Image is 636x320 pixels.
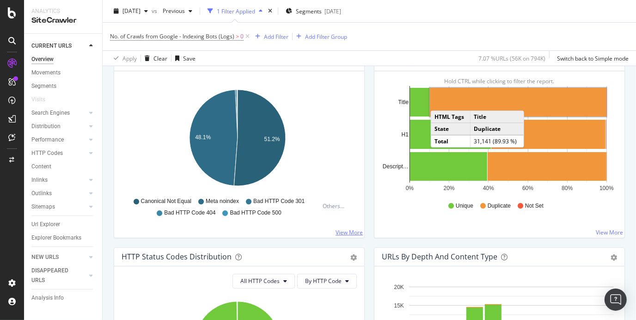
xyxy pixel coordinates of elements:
button: Apply [110,51,137,66]
button: All HTTP Codes [232,274,295,289]
a: Segments [31,81,96,91]
div: Open Intercom Messenger [605,289,627,311]
button: Switch back to Simple mode [553,51,629,66]
a: View More [336,228,363,236]
div: Others... [323,202,349,210]
div: Outlinks [31,189,52,198]
a: Content [31,162,96,172]
span: Not Set [525,202,544,210]
div: [DATE] [324,7,341,15]
span: By HTTP Code [305,277,342,285]
div: Save [183,54,196,62]
td: Title [470,111,524,123]
div: Analytics [31,7,95,15]
text: Descript… [383,163,409,170]
div: Content [31,162,51,172]
div: Add Filter [264,32,288,40]
button: Add Filter Group [293,31,347,42]
span: Segments [296,7,322,15]
a: Analysis Info [31,293,96,303]
div: Search Engines [31,108,70,118]
button: [DATE] [110,4,152,18]
a: Movements [31,68,96,78]
div: NEW URLS [31,252,59,262]
a: NEW URLS [31,252,86,262]
td: Duplicate [470,123,524,135]
a: Overview [31,55,96,64]
div: SiteCrawler [31,15,95,26]
button: 1 Filter Applied [204,4,266,18]
div: Url Explorer [31,220,60,229]
a: Explorer Bookmarks [31,233,96,243]
text: 100% [599,185,614,191]
button: Clear [141,51,167,66]
span: 0 [240,30,244,43]
text: 80% [562,185,573,191]
span: All HTTP Codes [240,277,280,285]
div: Visits [31,95,45,105]
div: Switch back to Simple mode [557,54,629,62]
td: 31,141 (89.93 %) [470,135,524,148]
button: Segments[DATE] [282,4,345,18]
span: Bad HTTP Code 404 [164,209,215,217]
div: Add Filter Group [305,32,347,40]
span: Previous [159,7,185,15]
text: H1 [402,131,409,138]
a: Url Explorer [31,220,96,229]
text: 60% [522,185,533,191]
span: Canonical Not Equal [141,197,191,205]
a: Distribution [31,122,86,131]
svg: A chart. [122,86,354,193]
div: Clear [153,54,167,62]
span: Bad HTTP Code 500 [230,209,281,217]
div: 1 Filter Applied [217,7,255,15]
div: CURRENT URLS [31,41,72,51]
div: gear [350,254,357,261]
span: No. of Crawls from Google - Indexing Bots (Logs) [110,32,234,40]
div: DISAPPEARED URLS [31,266,78,285]
button: By HTTP Code [297,274,357,289]
div: Explorer Bookmarks [31,233,81,243]
a: HTTP Codes [31,148,86,158]
td: State [431,123,470,135]
text: 20% [444,185,455,191]
a: Inlinks [31,175,86,185]
text: 20K [394,284,404,290]
div: HTTP Status Codes Distribution [122,252,232,261]
text: 0% [406,185,414,191]
td: Total [431,135,470,148]
div: Distribution [31,122,61,131]
a: Search Engines [31,108,86,118]
text: 48.1% [195,134,211,141]
div: HTTP Codes [31,148,63,158]
div: Movements [31,68,61,78]
div: gear [611,254,617,261]
span: Duplicate [488,202,511,210]
span: > [236,32,239,40]
div: Inlinks [31,175,48,185]
a: Outlinks [31,189,86,198]
span: Meta noindex [206,197,239,205]
text: Title [398,99,409,105]
text: 15K [394,302,404,309]
button: Previous [159,4,196,18]
a: Sitemaps [31,202,86,212]
text: 40% [483,185,494,191]
div: Overview [31,55,54,64]
svg: A chart. [382,86,614,193]
text: 51.2% [264,136,280,142]
div: Apply [122,54,137,62]
a: CURRENT URLS [31,41,86,51]
button: Save [171,51,196,66]
div: times [266,6,274,16]
span: Unique [456,202,473,210]
button: Add Filter [251,31,288,42]
div: Analysis Info [31,293,64,303]
a: View More [596,228,623,236]
div: Segments [31,81,56,91]
span: 2025 Sep. 11th [122,7,141,15]
div: Performance [31,135,64,145]
div: 7.07 % URLs ( 56K on 794K ) [478,54,545,62]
